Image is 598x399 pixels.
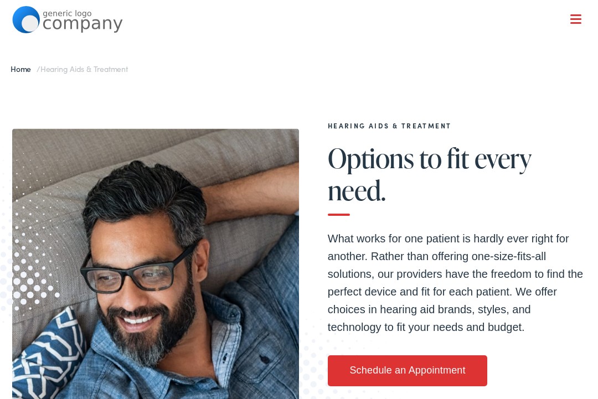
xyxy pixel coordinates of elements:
span: to [419,143,441,173]
span: / [11,63,128,74]
p: What works for one patient is hardly ever right for another. Rather than offering one-size-fits-a... [328,230,586,336]
a: What We Offer [20,44,586,79]
span: fit [447,143,470,173]
a: Home [11,63,37,74]
span: Hearing Aids & Treatment [40,63,128,74]
span: Options [328,143,414,173]
span: every [475,143,532,173]
a: Schedule an Appointment [328,355,487,386]
h2: Hearing Aids & Treatment [328,122,586,129]
span: need. [328,175,386,205]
